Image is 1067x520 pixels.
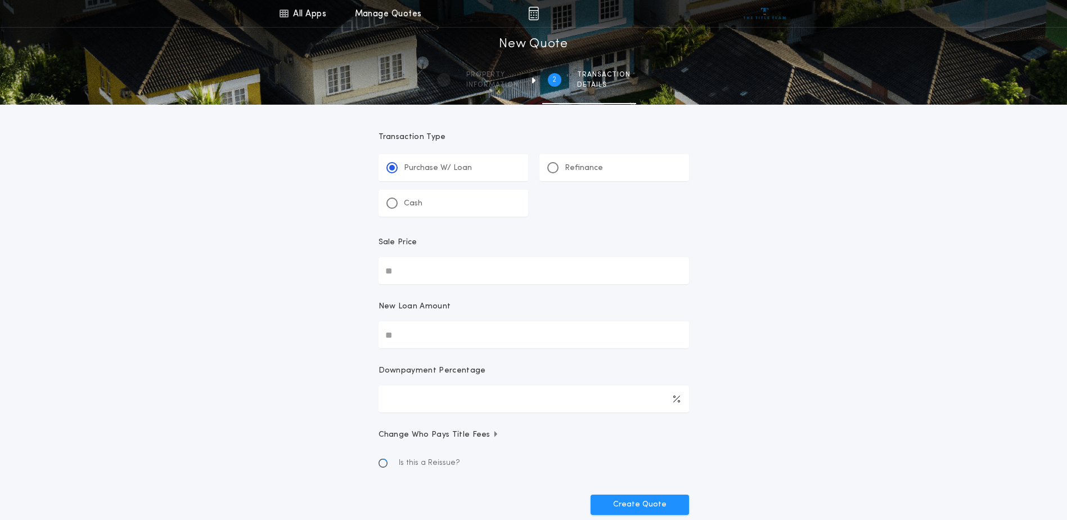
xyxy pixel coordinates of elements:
[404,198,422,209] p: Cash
[466,80,519,89] span: information
[744,8,786,19] img: vs-icon
[577,80,631,89] span: details
[499,35,568,53] h1: New Quote
[466,70,519,79] span: Property
[379,132,689,143] p: Transaction Type
[379,365,486,376] p: Downpayment Percentage
[552,75,556,84] h2: 2
[399,458,460,469] span: Is this a Reissue?
[565,163,603,174] p: Refinance
[379,301,451,312] p: New Loan Amount
[379,385,689,413] input: Downpayment Percentage
[591,495,689,515] button: Create Quote
[577,70,631,79] span: Transaction
[379,321,689,348] input: New Loan Amount
[379,429,499,441] span: Change Who Pays Title Fees
[404,163,472,174] p: Purchase W/ Loan
[528,7,539,20] img: img
[379,257,689,284] input: Sale Price
[379,237,417,248] p: Sale Price
[379,429,689,441] button: Change Who Pays Title Fees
